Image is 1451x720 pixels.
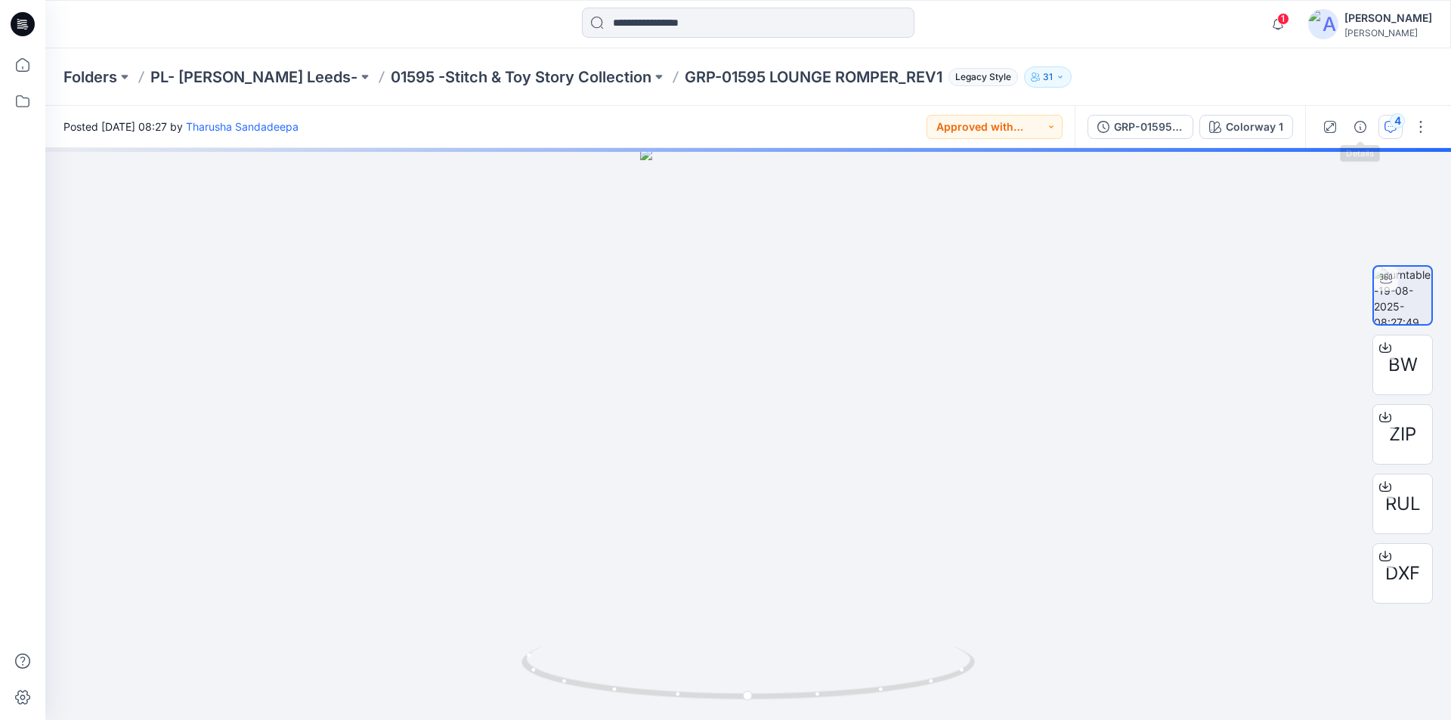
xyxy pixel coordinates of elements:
[1388,351,1418,379] span: BW
[1199,115,1293,139] button: Colorway 1
[1344,9,1432,27] div: [PERSON_NAME]
[685,66,942,88] p: GRP-01595 LOUNGE ROMPER_REV1
[1378,115,1403,139] button: 4
[1226,119,1283,135] div: Colorway 1
[150,66,357,88] a: PL- [PERSON_NAME] Leeds-
[1344,27,1432,39] div: [PERSON_NAME]
[1374,267,1431,324] img: turntable-19-08-2025-08:27:49
[63,119,299,134] span: Posted [DATE] 08:27 by
[1385,560,1420,587] span: DXF
[1385,490,1421,518] span: RUL
[391,66,651,88] a: 01595 -Stitch & Toy Story Collection
[1389,421,1416,448] span: ZIP
[1114,119,1183,135] div: GRP-01595 LOUNGE ROMPER_REV1
[1277,13,1289,25] span: 1
[1308,9,1338,39] img: avatar
[1348,115,1372,139] button: Details
[1043,69,1053,85] p: 31
[63,66,117,88] a: Folders
[1024,66,1072,88] button: 31
[186,120,299,133] a: Tharusha Sandadeepa
[1390,113,1405,128] div: 4
[1087,115,1193,139] button: GRP-01595 LOUNGE ROMPER_REV1
[942,66,1018,88] button: Legacy Style
[948,68,1018,86] span: Legacy Style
